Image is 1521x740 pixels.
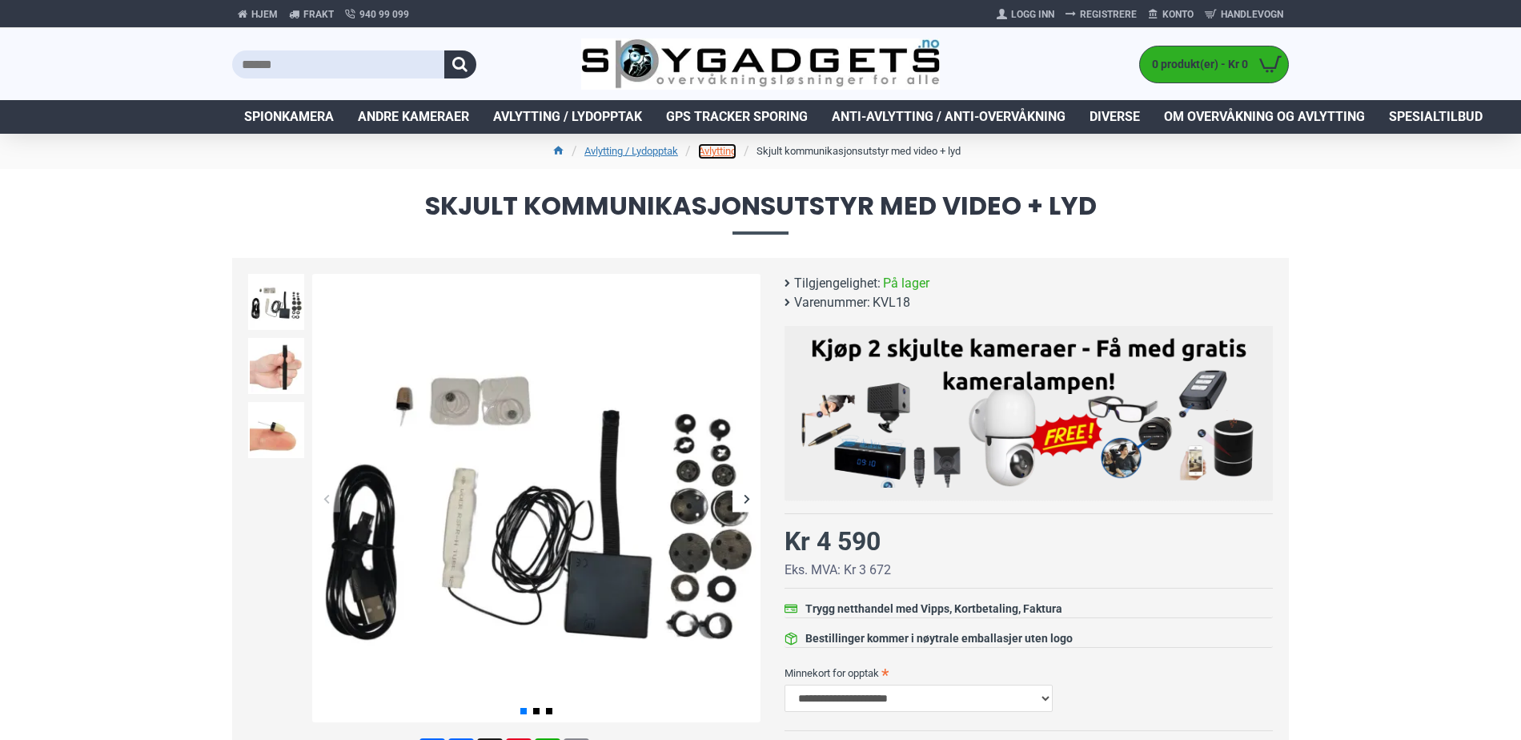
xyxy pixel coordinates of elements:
[797,334,1261,488] img: Kjøp 2 skjulte kameraer – Få med gratis kameralampe!
[1199,2,1289,27] a: Handlevogn
[1389,107,1483,127] span: Spesialtilbud
[805,601,1062,617] div: Trygg netthandel med Vipps, Kortbetaling, Faktura
[493,107,642,127] span: Avlytting / Lydopptak
[883,274,929,293] span: På lager
[1140,46,1288,82] a: 0 produkt(er) - Kr 0
[654,100,820,134] a: GPS Tracker Sporing
[785,660,1273,686] label: Minnekort for opptak
[666,107,808,127] span: GPS Tracker Sporing
[248,402,304,458] img: Skjult kamera med ørepropp - Spygadgets.no
[1140,56,1252,73] span: 0 produkt(er) - Kr 0
[1142,2,1199,27] a: Konto
[794,274,881,293] b: Tilgjengelighet:
[1060,2,1142,27] a: Registrere
[248,274,304,330] img: Skjult kamera med ørepropp - Spygadgets.no
[581,38,941,90] img: SpyGadgets.no
[546,708,552,714] span: Go to slide 3
[1078,100,1152,134] a: Diverse
[533,708,540,714] span: Go to slide 2
[346,100,481,134] a: Andre kameraer
[248,338,304,394] img: Skjult kamera med ørepropp - Spygadgets.no
[584,143,678,159] a: Avlytting / Lydopptak
[873,293,910,312] span: KVL18
[1090,107,1140,127] span: Diverse
[358,107,469,127] span: Andre kameraer
[1162,7,1194,22] span: Konto
[359,7,409,22] span: 940 99 099
[1221,7,1283,22] span: Handlevogn
[1011,7,1054,22] span: Logg Inn
[732,485,760,513] div: Next slide
[1080,7,1137,22] span: Registrere
[232,193,1289,234] span: Skjult kommunikasjonsutstyr med video + lyd
[481,100,654,134] a: Avlytting / Lydopptak
[698,143,736,159] a: Avlytting
[303,7,334,22] span: Frakt
[1164,107,1365,127] span: Om overvåkning og avlytting
[520,708,527,714] span: Go to slide 1
[805,630,1073,647] div: Bestillinger kommer i nøytrale emballasjer uten logo
[312,485,340,513] div: Previous slide
[832,107,1066,127] span: Anti-avlytting / Anti-overvåkning
[232,100,346,134] a: Spionkamera
[312,274,760,722] img: Skjult kamera med ørepropp - Spygadgets.no
[794,293,870,312] b: Varenummer:
[244,107,334,127] span: Spionkamera
[991,2,1060,27] a: Logg Inn
[1152,100,1377,134] a: Om overvåkning og avlytting
[1377,100,1495,134] a: Spesialtilbud
[820,100,1078,134] a: Anti-avlytting / Anti-overvåkning
[251,7,278,22] span: Hjem
[785,522,881,561] div: Kr 4 590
